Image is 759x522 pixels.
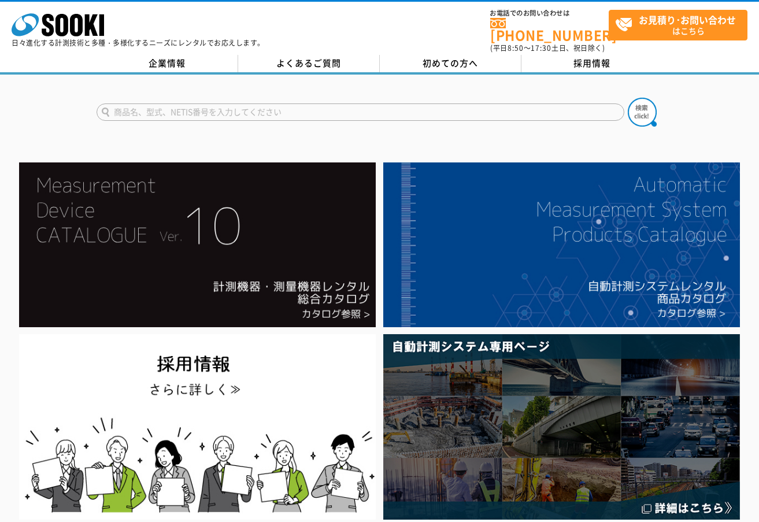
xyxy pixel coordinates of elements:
span: お電話でのお問い合わせは [490,10,609,17]
img: Catalog Ver10 [19,162,376,327]
a: 初めての方へ [380,55,521,72]
a: よくあるご質問 [238,55,380,72]
a: [PHONE_NUMBER] [490,18,609,42]
a: 企業情報 [97,55,238,72]
span: (平日 ～ 土日、祝日除く) [490,43,605,53]
a: 採用情報 [521,55,663,72]
span: 17:30 [531,43,551,53]
a: お見積り･お問い合わせはこちら [609,10,747,40]
img: SOOKI recruit [19,334,376,520]
input: 商品名、型式、NETIS番号を入力してください [97,103,624,121]
span: 8:50 [508,43,524,53]
img: 自動計測システム専用ページ [383,334,741,520]
span: 初めての方へ [423,57,478,69]
img: 自動計測システムカタログ [383,162,741,327]
span: はこちら [615,10,747,39]
img: btn_search.png [628,98,657,127]
strong: お見積り･お問い合わせ [639,13,736,27]
p: 日々進化する計測技術と多種・多様化するニーズにレンタルでお応えします。 [12,39,265,46]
